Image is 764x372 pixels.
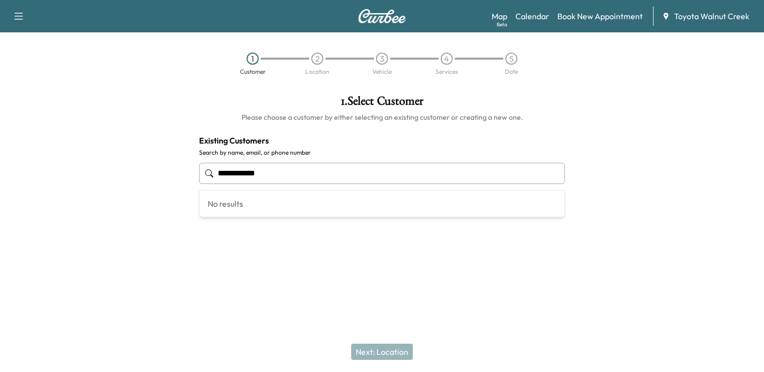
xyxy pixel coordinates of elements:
[199,134,565,147] h4: Existing Customers
[372,69,392,75] div: Vehicle
[515,10,549,22] a: Calendar
[358,9,406,23] img: Curbee Logo
[305,69,329,75] div: Location
[199,149,565,157] label: Search by name, email, or phone number
[492,10,507,22] a: MapBeta
[436,69,458,75] div: Services
[199,112,565,122] h6: Please choose a customer by either selecting an existing customer or creating a new one.
[674,10,749,22] span: Toyota Walnut Creek
[441,53,453,65] div: 4
[247,53,259,65] div: 1
[240,69,266,75] div: Customer
[376,53,388,65] div: 3
[497,21,507,28] div: Beta
[200,191,564,217] div: No results
[199,95,565,112] h1: 1 . Select Customer
[505,53,517,65] div: 5
[557,10,643,22] a: Book New Appointment
[311,53,323,65] div: 2
[505,69,518,75] div: Date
